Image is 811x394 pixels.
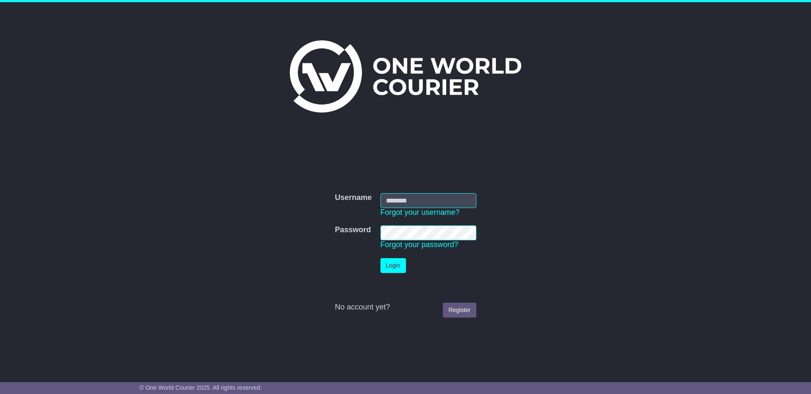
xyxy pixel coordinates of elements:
label: Password [335,225,371,235]
img: One World [290,40,521,113]
span: © One World Courier 2025. All rights reserved. [140,384,262,391]
a: Forgot your username? [380,208,460,217]
label: Username [335,193,372,203]
a: Forgot your password? [380,240,459,249]
a: Register [443,303,476,318]
div: No account yet? [335,303,476,312]
button: Login [380,258,406,273]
